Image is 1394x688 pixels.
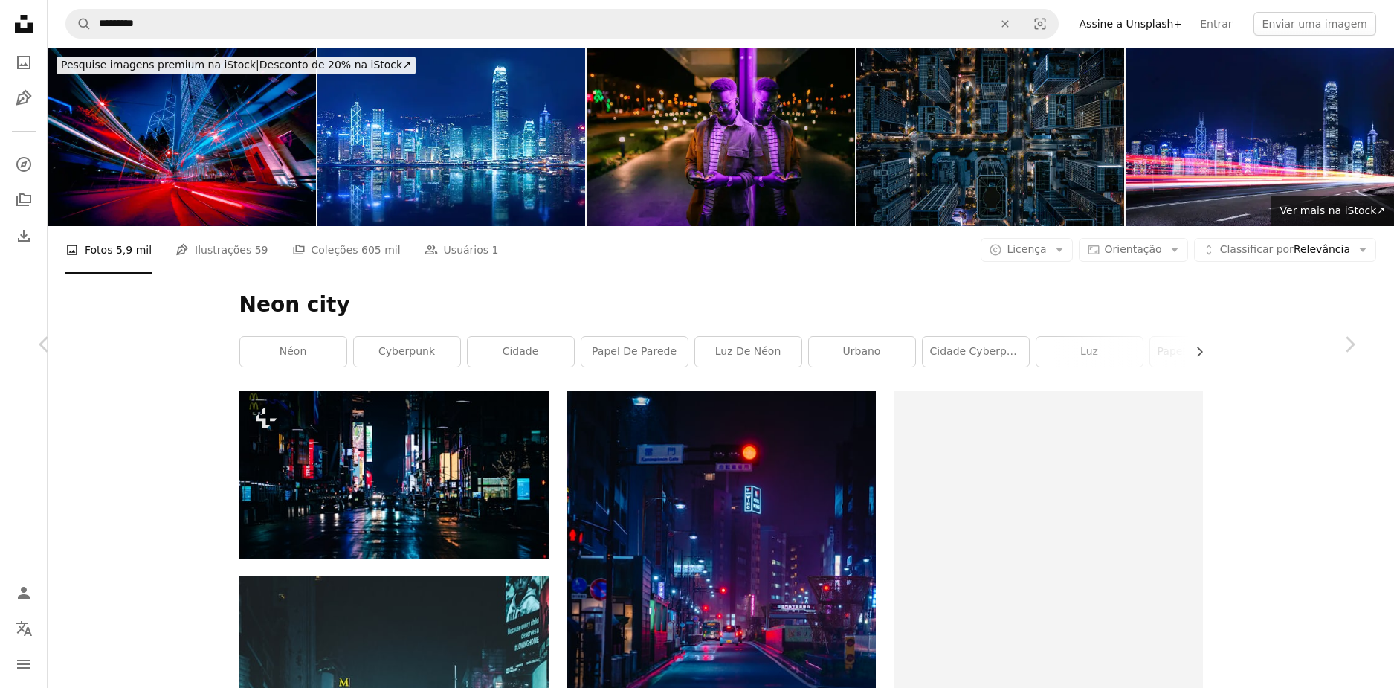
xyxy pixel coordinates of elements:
[1022,10,1058,38] button: Pesquisa visual
[581,337,688,367] a: papel de parede
[239,391,549,559] img: uma rua da cidade à noite com um monte de luzes de néon
[425,226,499,274] a: Usuários 1
[492,242,499,258] span: 1
[856,48,1125,226] img: Top View of Cityscape and Skyscrapers at Night
[1071,12,1192,36] a: Assine a Unsplash+
[923,337,1029,367] a: Cidade Cyberpunk
[981,238,1072,262] button: Licença
[695,337,801,367] a: luz de néon
[1253,12,1376,36] button: Enviar uma imagem
[9,221,39,251] a: Histórico de downloads
[1194,238,1376,262] button: Classificar porRelevância
[48,48,425,83] a: Pesquise imagens premium na iStock|Desconto de 20% na iStock↗
[9,48,39,77] a: Fotos
[1191,12,1241,36] a: Entrar
[9,83,39,113] a: Ilustrações
[567,617,876,630] a: carros na estrada entre edifícios altos durante a noite
[48,48,316,226] img: Modern city traffic at night
[989,10,1022,38] button: Limpar
[66,10,91,38] button: Pesquise na Unsplash
[1305,273,1394,416] a: Próximo
[1126,48,1394,226] img: Noite de cidade de tráfego, Hong Kong
[255,242,268,258] span: 59
[1220,242,1350,257] span: Relevância
[239,468,549,481] a: uma rua da cidade à noite com um monte de luzes de néon
[1220,243,1294,255] span: Classificar por
[468,337,574,367] a: cidade
[1105,243,1162,255] span: Orientação
[587,48,855,226] img: Usando telefone em uma frente de luzes de neon na rua
[1150,337,1256,367] a: papel de parede de néon
[9,649,39,679] button: Menu
[354,337,460,367] a: cyberpunk
[61,59,259,71] span: Pesquise imagens premium na iStock |
[361,242,401,258] span: 605 mil
[1036,337,1143,367] a: luz
[9,614,39,643] button: Idioma
[175,226,268,274] a: Ilustrações 59
[292,226,401,274] a: Coleções 605 mil
[1280,205,1385,216] span: Ver mais na iStock ↗
[1007,243,1046,255] span: Licença
[317,48,586,226] img: Hong Kong
[9,578,39,608] a: Entrar / Cadastrar-se
[57,57,416,74] div: Desconto de 20% na iStock ↗
[65,9,1059,39] form: Pesquise conteúdo visual em todo o site
[239,292,1203,318] h1: Neon city
[809,337,915,367] a: urbano
[1186,337,1203,367] button: rolar lista para a direita
[240,337,346,367] a: néon
[9,185,39,215] a: Coleções
[1271,196,1394,226] a: Ver mais na iStock↗
[9,150,39,179] a: Explorar
[1079,238,1188,262] button: Orientação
